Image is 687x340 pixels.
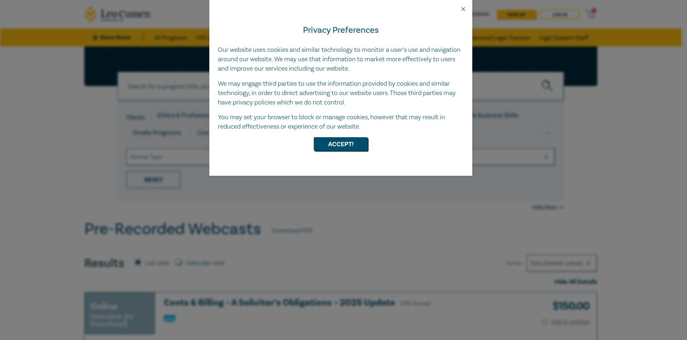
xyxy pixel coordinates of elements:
p: Our website uses cookies and similar technology to monitor a user’s use and navigation around our... [218,45,464,73]
h4: Privacy Preferences [218,24,464,37]
p: We may engage third parties to use the information provided by cookies and similar technology, in... [218,79,464,107]
button: Accept! [314,137,368,151]
p: You may set your browser to block or manage cookies, however that may result in reduced effective... [218,113,464,131]
button: Close [460,6,467,12]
